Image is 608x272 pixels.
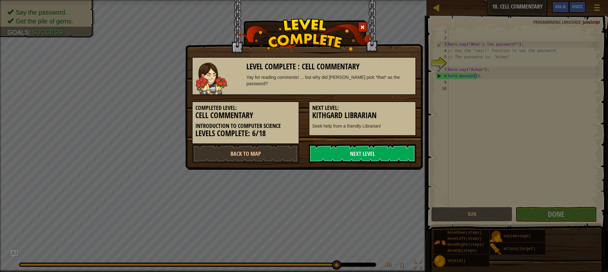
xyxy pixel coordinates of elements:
[195,129,296,138] h3: Levels Complete: 6/18
[246,74,413,87] div: Yay for reading comments! ... but why did [PERSON_NAME] pick *that* as the password?
[312,123,413,129] p: Seek help from a friendly Librarian!
[236,19,372,51] img: level_complete.png
[195,111,296,120] h3: Cell Commentary
[309,144,416,163] a: Next Level
[246,62,413,71] h3: Level Complete : Cell Commentary
[312,105,413,111] h5: Next Level:
[195,123,296,129] h5: Introduction to Computer Science
[196,63,227,94] img: guardian.png
[192,144,299,163] a: Back to Map
[312,111,413,120] h3: Kithgard Librarian
[195,105,296,111] h5: Completed Level:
